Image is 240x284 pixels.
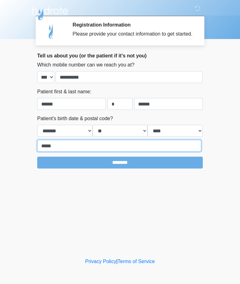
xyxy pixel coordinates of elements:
[31,5,69,21] img: Hydrate IV Bar - Arcadia Logo
[72,30,193,38] div: Please provide your contact information to get started.
[37,115,113,122] label: Patient's birth date & postal code?
[117,259,155,264] a: Terms of Service
[37,88,91,95] label: Patient first & last name:
[37,53,203,59] h2: Tell us about you (or the patient if it's not you)
[37,61,134,69] label: Which mobile number can we reach you at?
[42,22,61,41] img: Agent Avatar
[116,259,117,264] a: |
[85,259,117,264] a: Privacy Policy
